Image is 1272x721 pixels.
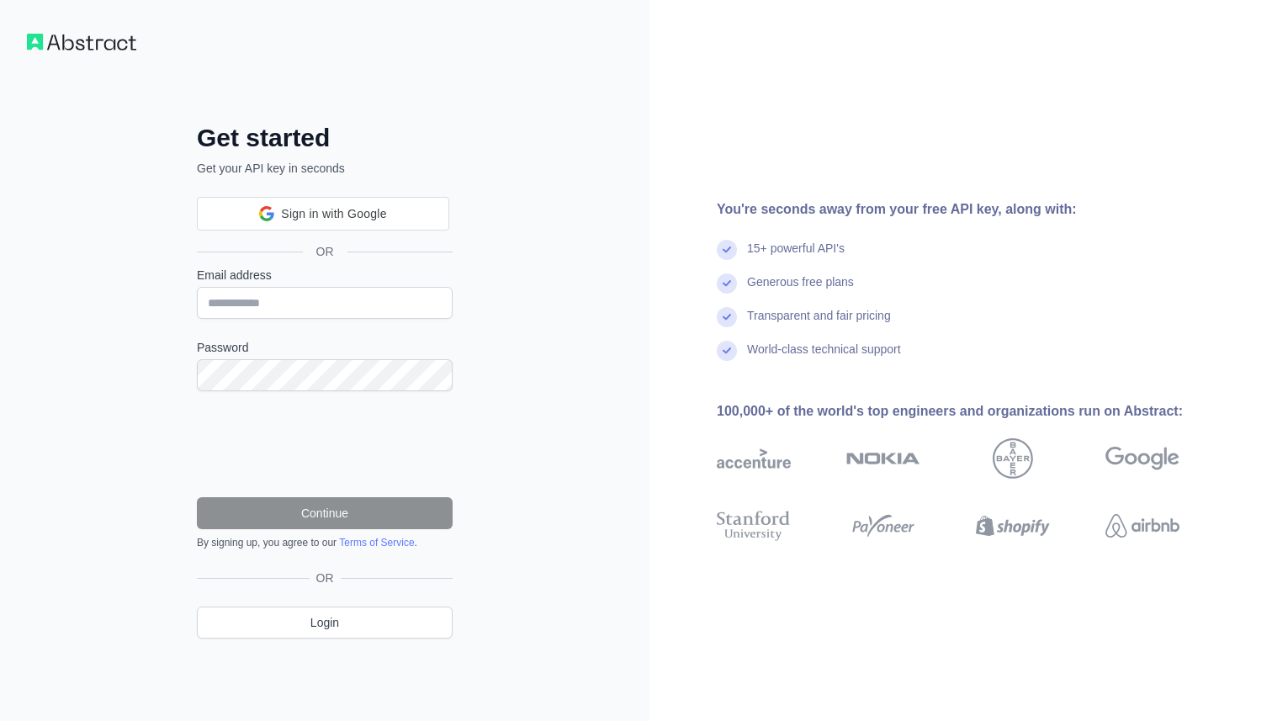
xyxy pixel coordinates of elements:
span: OR [310,570,341,586]
h2: Get started [197,123,453,153]
a: Login [197,607,453,639]
img: accenture [717,438,791,479]
div: Sign in with Google [197,197,449,231]
img: google [1105,438,1179,479]
span: OR [303,243,347,260]
div: Transparent and fair pricing [747,307,891,341]
div: World-class technical support [747,341,901,374]
img: bayer [993,438,1033,479]
img: airbnb [1105,507,1179,544]
img: payoneer [846,507,920,544]
img: check mark [717,273,737,294]
div: You're seconds away from your free API key, along with: [717,199,1233,220]
img: shopify [976,507,1050,544]
label: Email address [197,267,453,284]
img: nokia [846,438,920,479]
label: Password [197,339,453,356]
p: Get your API key in seconds [197,160,453,177]
button: Continue [197,497,453,529]
span: Sign in with Google [281,205,386,223]
img: check mark [717,341,737,361]
div: 100,000+ of the world's top engineers and organizations run on Abstract: [717,401,1233,421]
iframe: reCAPTCHA [197,411,453,477]
img: check mark [717,307,737,327]
a: Terms of Service [339,537,414,549]
div: 15+ powerful API's [747,240,845,273]
img: check mark [717,240,737,260]
img: stanford university [717,507,791,544]
div: Generous free plans [747,273,854,307]
div: By signing up, you agree to our . [197,536,453,549]
img: Workflow [27,34,136,50]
